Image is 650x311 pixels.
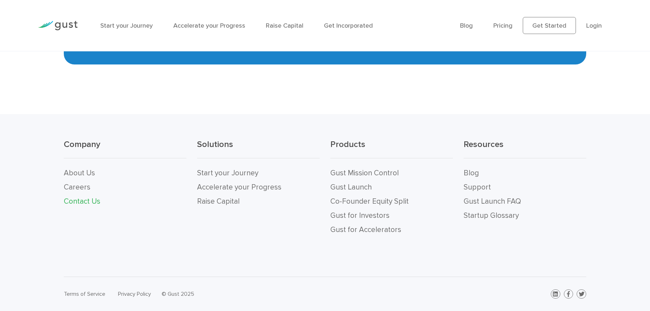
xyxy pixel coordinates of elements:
[330,139,453,158] h3: Products
[330,211,390,220] a: Gust for Investors
[197,183,281,192] a: Accelerate your Progress
[330,169,399,177] a: Gust Mission Control
[266,22,303,29] a: Raise Capital
[162,289,320,299] div: © Gust 2025
[330,225,401,234] a: Gust for Accelerators
[464,197,521,206] a: Gust Launch FAQ
[64,183,90,192] a: Careers
[100,22,153,29] a: Start your Journey
[197,197,240,206] a: Raise Capital
[330,183,372,192] a: Gust Launch
[197,139,320,158] h3: Solutions
[173,22,245,29] a: Accelerate your Progress
[464,139,586,158] h3: Resources
[523,17,576,34] a: Get Started
[197,169,258,177] a: Start your Journey
[64,169,95,177] a: About Us
[460,22,473,29] a: Blog
[64,139,186,158] h3: Company
[38,21,78,30] img: Gust Logo
[64,197,100,206] a: Contact Us
[64,290,105,297] a: Terms of Service
[493,22,512,29] a: Pricing
[324,22,373,29] a: Get Incorporated
[586,22,602,29] a: Login
[464,211,519,220] a: Startup Glossary
[464,183,491,192] a: Support
[118,290,151,297] a: Privacy Policy
[330,197,409,206] a: Co-Founder Equity Split
[464,169,479,177] a: Blog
